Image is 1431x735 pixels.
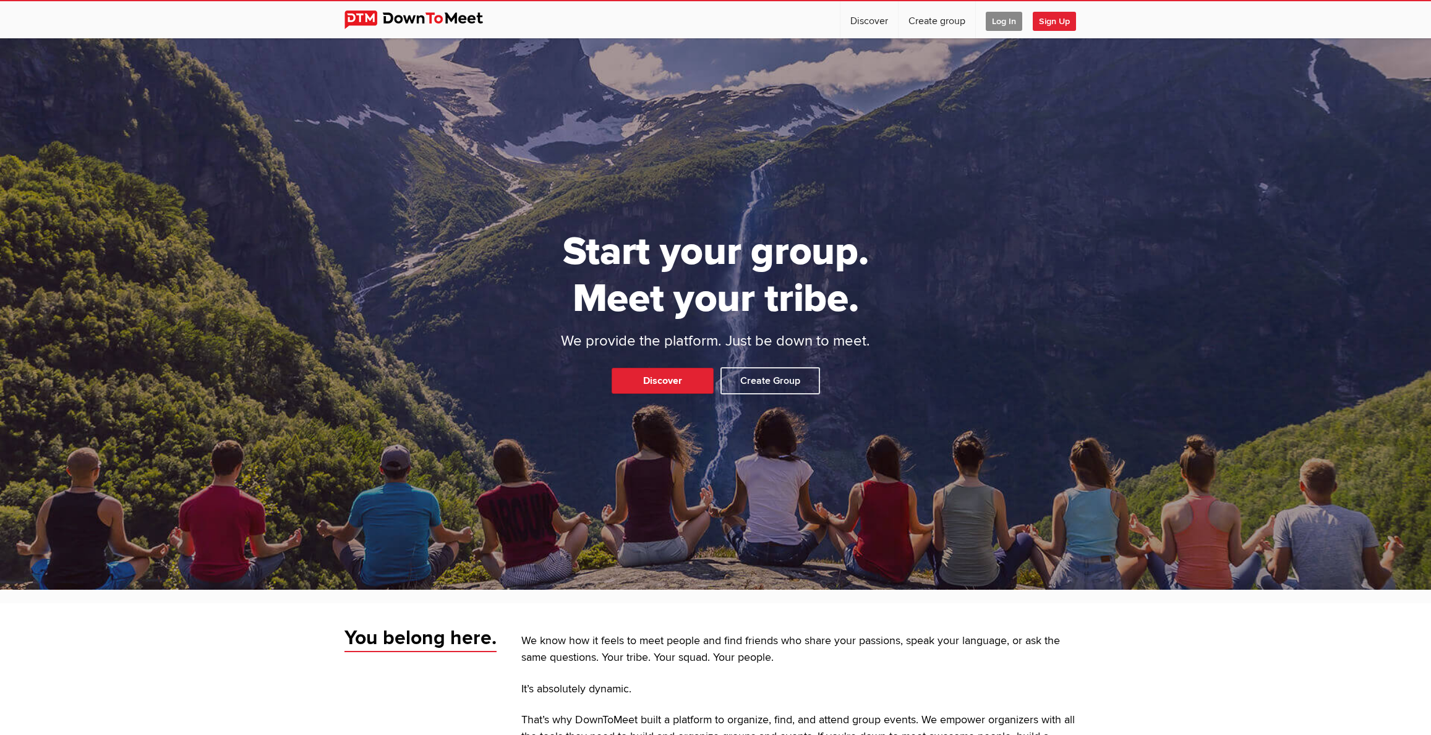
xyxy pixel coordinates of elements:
[344,626,497,653] span: You belong here.
[840,1,898,38] a: Discover
[612,368,714,394] a: Discover
[976,1,1032,38] a: Log In
[720,367,820,394] a: Create Group
[515,228,916,323] h1: Start your group. Meet your tribe.
[1033,12,1076,31] span: Sign Up
[521,633,1087,666] p: We know how it feels to meet people and find friends who share your passions, speak your language...
[1033,1,1086,38] a: Sign Up
[344,11,502,29] img: DownToMeet
[521,681,1087,698] p: It’s absolutely dynamic.
[899,1,975,38] a: Create group
[986,12,1022,31] span: Log In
